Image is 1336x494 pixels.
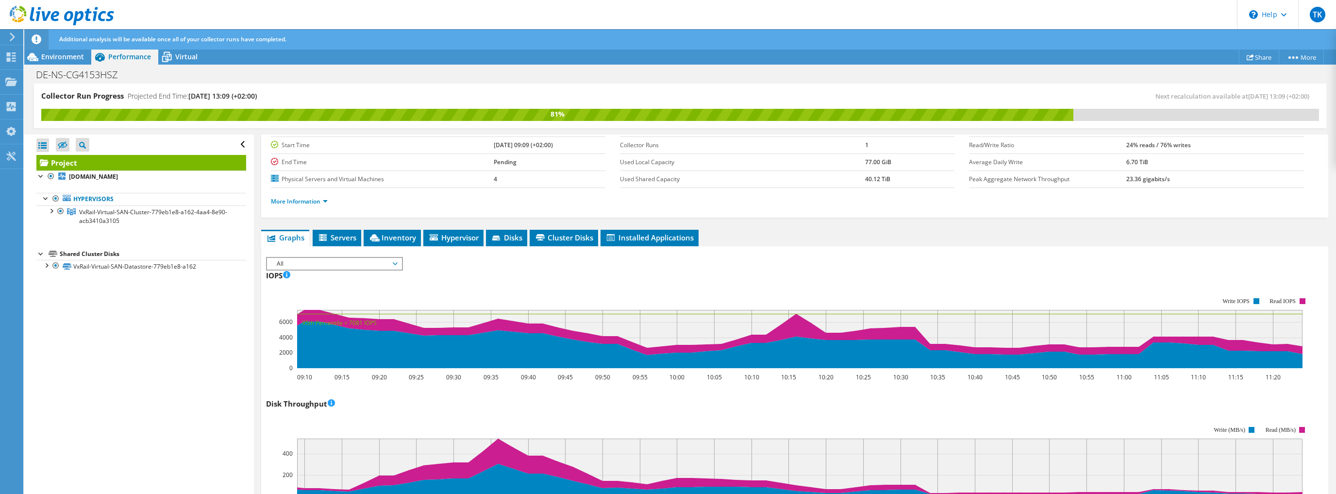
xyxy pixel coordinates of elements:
[491,233,522,242] span: Disks
[266,398,335,409] h3: Disk Throughput
[36,193,246,205] a: Hypervisors
[36,205,246,227] a: VxRail-Virtual-SAN-Cluster-779eb1e8-a162-4aa4-8e90-acb3410a3105
[128,91,257,102] h4: Projected End Time:
[1266,426,1296,433] text: Read (MB/s)
[620,140,865,150] label: Collector Runs
[534,233,593,242] span: Cluster Disks
[632,373,647,381] text: 09:55
[1310,7,1325,22] span: TK
[279,333,293,341] text: 4000
[1126,158,1148,166] b: 6.70 TiB
[79,208,227,225] span: VxRail-Virtual-SAN-Cluster-779eb1e8-a162-4aa4-8e90-acb3410a3105
[32,69,133,80] h1: DE-NS-CG4153HSZ
[744,373,759,381] text: 10:10
[1249,10,1258,19] svg: \n
[266,270,290,281] h3: IOPS
[557,373,572,381] text: 09:45
[669,373,684,381] text: 10:00
[1126,141,1191,149] b: 24% reads / 76% writes
[969,174,1126,184] label: Peak Aggregate Network Throughput
[1153,373,1169,381] text: 11:05
[446,373,461,381] text: 09:30
[1004,373,1019,381] text: 10:45
[1041,373,1056,381] text: 10:50
[1222,298,1250,305] text: Write IOPS
[175,52,198,61] span: Virtual
[271,157,494,167] label: End Time
[855,373,870,381] text: 10:25
[60,248,246,260] div: Shared Cluster Disks
[969,140,1126,150] label: Read/Write Ratio
[781,373,796,381] text: 10:15
[1228,373,1243,381] text: 11:15
[1079,373,1094,381] text: 10:55
[271,174,494,184] label: Physical Servers and Virtual Machines
[1279,50,1324,65] a: More
[1265,373,1280,381] text: 11:20
[494,175,497,183] b: 4
[368,233,416,242] span: Inventory
[1214,426,1245,433] text: Write (MB/s)
[595,373,610,381] text: 09:50
[1269,298,1296,305] text: Read IOPS
[271,197,328,205] a: More Information
[818,373,833,381] text: 10:20
[297,373,312,381] text: 09:10
[36,260,246,273] a: VxRail-Virtual-SAN-Datastore-779eb1e8-a162
[483,373,498,381] text: 09:35
[289,364,293,372] text: 0
[36,170,246,183] a: [DOMAIN_NAME]
[1190,373,1205,381] text: 11:10
[865,141,868,149] b: 1
[1248,92,1309,101] span: [DATE] 13:09 (+02:00)
[41,52,84,61] span: Environment
[428,233,479,242] span: Hypervisor
[893,373,908,381] text: 10:30
[59,35,286,43] span: Additional analysis will be available once all of your collector runs have completed.
[188,91,257,101] span: [DATE] 13:09 (+02:00)
[279,348,293,357] text: 2000
[967,373,982,381] text: 10:40
[620,174,865,184] label: Used Shared Capacity
[283,449,293,458] text: 400
[930,373,945,381] text: 10:35
[520,373,535,381] text: 09:40
[108,52,151,61] span: Performance
[283,471,293,479] text: 200
[706,373,721,381] text: 10:05
[272,258,397,270] span: All
[865,175,890,183] b: 40.12 TiB
[620,157,865,167] label: Used Local Capacity
[266,233,304,242] span: Graphs
[41,109,1073,119] div: 81%
[1126,175,1170,183] b: 23.36 gigabits/s
[302,319,377,327] text: 95th Percentile = 7081 IOPS
[969,157,1126,167] label: Average Daily Write
[605,233,694,242] span: Installed Applications
[1155,92,1314,101] span: Next recalculation available at
[69,172,118,181] b: [DOMAIN_NAME]
[36,155,246,170] a: Project
[317,233,356,242] span: Servers
[1239,50,1279,65] a: Share
[865,158,891,166] b: 77.00 GiB
[1116,373,1131,381] text: 11:00
[271,140,494,150] label: Start Time
[494,158,517,166] b: Pending
[494,141,553,149] b: [DATE] 09:09 (+02:00)
[279,318,293,326] text: 6000
[334,373,349,381] text: 09:15
[408,373,423,381] text: 09:25
[371,373,386,381] text: 09:20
